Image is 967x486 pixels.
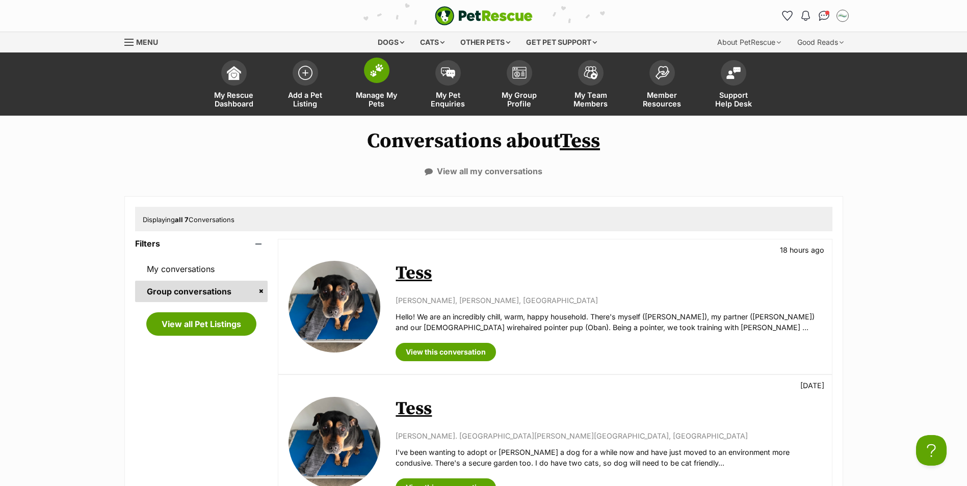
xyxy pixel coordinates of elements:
[800,380,824,391] p: [DATE]
[412,55,484,116] a: My Pet Enquiries
[211,91,257,108] span: My Rescue Dashboard
[135,281,268,302] a: Group conversations
[396,311,821,333] p: Hello! We are an incredibly chill, warm, happy household. There's myself ([PERSON_NAME]), my part...
[396,343,496,361] a: View this conversation
[413,32,452,52] div: Cats
[838,11,848,21] img: Adam Skelly profile pic
[135,239,268,248] header: Filters
[136,38,158,46] span: Menu
[396,295,821,306] p: [PERSON_NAME], [PERSON_NAME], [GEOGRAPHIC_DATA]
[435,6,533,25] a: PetRescue
[816,8,832,24] a: Conversations
[780,245,824,255] p: 18 hours ago
[779,8,796,24] a: Favourites
[779,8,851,24] ul: Account quick links
[639,91,685,108] span: Member Resources
[396,397,432,420] a: Tess
[198,55,270,116] a: My Rescue Dashboard
[512,67,527,79] img: group-profile-icon-3fa3cf56718a62981997c0bc7e787c4b2cf8bcc04b72c1350f741eb67cf2f40e.svg
[560,128,600,154] a: Tess
[298,66,312,80] img: add-pet-listing-icon-0afa8454b4691262ce3f59096e99ab1cd57d4a30225e0717b998d2c9b9846f56.svg
[790,32,851,52] div: Good Reads
[834,8,851,24] button: My account
[819,11,829,21] img: chat-41dd97257d64d25036548639549fe6c8038ab92f7586957e7f3b1b290dea8141.svg
[555,55,626,116] a: My Team Members
[711,91,756,108] span: Support Help Desk
[227,66,241,80] img: dashboard-icon-eb2f2d2d3e046f16d808141f083e7271f6b2e854fb5c12c21221c1fb7104beca.svg
[135,258,268,280] a: My conversations
[726,67,741,79] img: help-desk-icon-fdf02630f3aa405de69fd3d07c3f3aa587a6932b1a1747fa1d2bba05be0121f9.svg
[441,67,455,78] img: pet-enquiries-icon-7e3ad2cf08bfb03b45e93fb7055b45f3efa6380592205ae92323e6603595dc1f.svg
[396,447,821,469] p: I've been wanting to adopt or [PERSON_NAME] a dog for a while now and have just moved to an envir...
[270,55,341,116] a: Add a Pet Listing
[124,32,165,50] a: Menu
[519,32,604,52] div: Get pet support
[425,167,542,176] a: View all my conversations
[435,6,533,25] img: logo-e224e6f780fb5917bec1dbf3a21bbac754714ae5b6737aabdf751b685950b380.svg
[282,91,328,108] span: Add a Pet Listing
[146,312,256,336] a: View all Pet Listings
[354,91,400,108] span: Manage My Pets
[655,66,669,79] img: member-resources-icon-8e73f808a243e03378d46382f2149f9095a855e16c252ad45f914b54edf8863c.svg
[916,435,947,466] iframe: Help Scout Beacon - Open
[425,91,471,108] span: My Pet Enquiries
[584,66,598,79] img: team-members-icon-5396bd8760b3fe7c0b43da4ab00e1e3bb1a5d9ba89233759b79545d2d3fc5d0d.svg
[143,215,234,224] span: Displaying Conversations
[698,55,769,116] a: Support Help Desk
[496,91,542,108] span: My Group Profile
[710,32,788,52] div: About PetRescue
[289,261,380,353] img: Tess
[453,32,517,52] div: Other pets
[370,64,384,77] img: manage-my-pets-icon-02211641906a0b7f246fdf0571729dbe1e7629f14944591b6c1af311fb30b64b.svg
[341,55,412,116] a: Manage My Pets
[396,262,432,285] a: Tess
[801,11,809,21] img: notifications-46538b983faf8c2785f20acdc204bb7945ddae34d4c08c2a6579f10ce5e182be.svg
[484,55,555,116] a: My Group Profile
[626,55,698,116] a: Member Resources
[175,215,189,224] strong: all 7
[798,8,814,24] button: Notifications
[396,430,821,441] p: [PERSON_NAME]. [GEOGRAPHIC_DATA][PERSON_NAME][GEOGRAPHIC_DATA], [GEOGRAPHIC_DATA]
[568,91,614,108] span: My Team Members
[371,32,411,52] div: Dogs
